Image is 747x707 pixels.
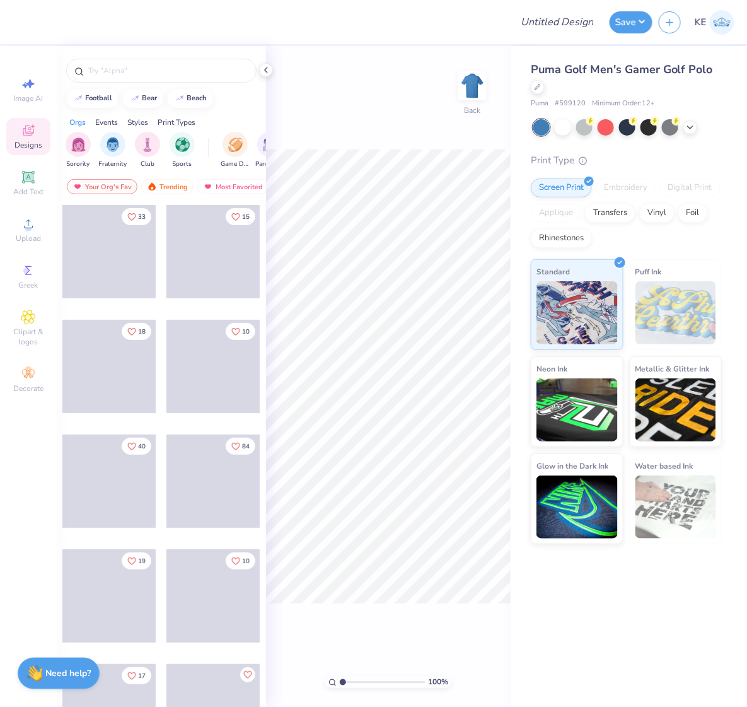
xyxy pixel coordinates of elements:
span: Parent's Weekend [255,160,284,169]
span: 84 [242,443,250,450]
div: Back [464,105,480,116]
div: Applique [531,204,581,223]
div: Vinyl [639,204,675,223]
span: Greek [19,280,38,290]
a: KE [695,10,734,35]
img: trend_line.gif [73,95,83,102]
span: Neon Ink [536,362,567,375]
div: Embroidery [596,178,656,197]
div: filter for Sorority [66,132,91,169]
button: Like [122,438,151,455]
span: 17 [138,673,146,679]
img: Fraternity Image [106,137,120,152]
div: Foil [678,204,708,223]
span: Game Day [221,160,250,169]
img: trend_line.gif [130,95,140,102]
div: Screen Print [531,178,592,197]
button: Like [122,552,151,570]
img: Sorority Image [71,137,86,152]
strong: Need help? [46,668,91,680]
span: Glow in the Dark Ink [536,459,608,472]
img: most_fav.gif [203,182,213,191]
img: trending.gif [147,182,157,191]
div: football [86,95,113,102]
input: Try "Alpha" [87,64,248,77]
button: Like [240,667,255,682]
img: Kent Everic Delos Santos [710,10,734,35]
span: Designs [14,140,42,150]
img: Parent's Weekend Image [263,137,277,152]
span: Water based Ink [635,459,693,472]
button: filter button [255,132,284,169]
span: Metallic & Glitter Ink [635,362,710,375]
span: Image AI [14,93,43,103]
span: Clipart & logos [6,327,50,347]
img: Game Day Image [228,137,243,152]
img: Glow in the Dark Ink [536,476,618,539]
span: Club [141,160,154,169]
button: Like [122,323,151,340]
span: Puma Golf Men's Gamer Golf Polo [531,62,713,77]
button: filter button [170,132,195,169]
img: Standard [536,281,618,344]
img: Water based Ink [635,476,717,539]
button: Like [226,552,255,570]
div: filter for Game Day [221,132,250,169]
span: 10 [242,558,250,564]
img: Sports Image [175,137,190,152]
div: Events [95,117,118,128]
span: KE [695,15,707,30]
span: Decorate [13,383,43,394]
span: 15 [242,214,250,220]
button: filter button [135,132,160,169]
div: Transfers [585,204,635,223]
img: trend_line.gif [175,95,185,102]
div: beach [187,95,207,102]
span: Standard [536,265,570,278]
button: beach [168,89,213,108]
span: 10 [242,329,250,335]
button: filter button [99,132,127,169]
button: Like [226,208,255,225]
span: Sorority [67,160,90,169]
span: 19 [138,558,146,564]
div: filter for Fraternity [99,132,127,169]
div: Most Favorited [197,179,269,194]
button: Like [122,208,151,225]
div: Print Types [158,117,195,128]
span: Puma [531,98,548,109]
img: Neon Ink [536,378,618,441]
div: Your Org's Fav [67,179,137,194]
span: Upload [16,233,41,243]
button: filter button [66,132,91,169]
img: Metallic & Glitter Ink [635,378,717,441]
span: Sports [173,160,192,169]
div: filter for Parent's Weekend [255,132,284,169]
img: Club Image [141,137,154,152]
div: Trending [141,179,194,194]
span: Add Text [13,187,43,197]
img: Back [460,73,485,98]
div: bear [142,95,158,102]
button: Like [226,323,255,340]
button: Like [122,667,151,684]
img: most_fav.gif [72,182,83,191]
div: Print Type [531,153,722,168]
button: Like [226,438,255,455]
div: Digital Print [659,178,721,197]
span: 100 % [428,677,448,688]
span: Fraternity [99,160,127,169]
button: football [66,89,119,108]
div: Rhinestones [531,229,592,248]
div: filter for Sports [170,132,195,169]
img: Puff Ink [635,281,717,344]
span: 40 [138,443,146,450]
button: bear [123,89,163,108]
div: Styles [127,117,148,128]
span: 18 [138,329,146,335]
span: Puff Ink [635,265,662,278]
button: Save [610,11,652,33]
span: Minimum Order: 12 + [592,98,655,109]
div: filter for Club [135,132,160,169]
span: 33 [138,214,146,220]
